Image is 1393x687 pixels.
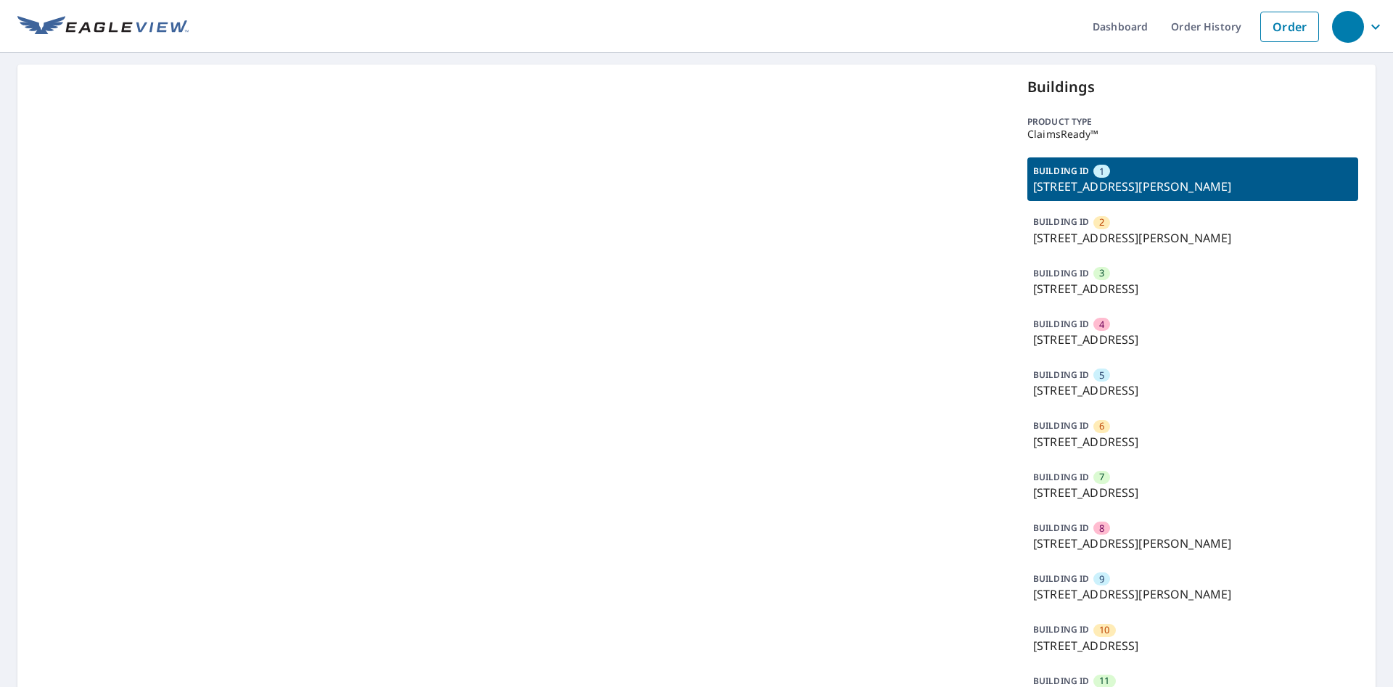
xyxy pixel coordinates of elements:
[1033,484,1352,501] p: [STREET_ADDRESS]
[1099,369,1104,382] span: 5
[1099,419,1104,433] span: 6
[1033,178,1352,195] p: [STREET_ADDRESS][PERSON_NAME]
[1033,382,1352,399] p: [STREET_ADDRESS]
[1099,623,1109,637] span: 10
[1099,266,1104,280] span: 3
[17,16,189,38] img: EV Logo
[1033,433,1352,451] p: [STREET_ADDRESS]
[1099,215,1104,229] span: 2
[1099,572,1104,586] span: 9
[1099,318,1104,332] span: 4
[1033,280,1352,297] p: [STREET_ADDRESS]
[1033,675,1089,687] p: BUILDING ID
[1033,165,1089,177] p: BUILDING ID
[1260,12,1319,42] a: Order
[1033,215,1089,228] p: BUILDING ID
[1033,471,1089,483] p: BUILDING ID
[1033,267,1089,279] p: BUILDING ID
[1033,522,1089,534] p: BUILDING ID
[1027,115,1358,128] p: Product type
[1033,637,1352,654] p: [STREET_ADDRESS]
[1099,470,1104,484] span: 7
[1033,535,1352,552] p: [STREET_ADDRESS][PERSON_NAME]
[1033,331,1352,348] p: [STREET_ADDRESS]
[1033,369,1089,381] p: BUILDING ID
[1033,585,1352,603] p: [STREET_ADDRESS][PERSON_NAME]
[1027,76,1358,98] p: Buildings
[1033,318,1089,330] p: BUILDING ID
[1033,572,1089,585] p: BUILDING ID
[1033,229,1352,247] p: [STREET_ADDRESS][PERSON_NAME]
[1027,128,1358,140] p: ClaimsReady™
[1099,165,1104,178] span: 1
[1099,522,1104,535] span: 8
[1033,623,1089,635] p: BUILDING ID
[1033,419,1089,432] p: BUILDING ID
